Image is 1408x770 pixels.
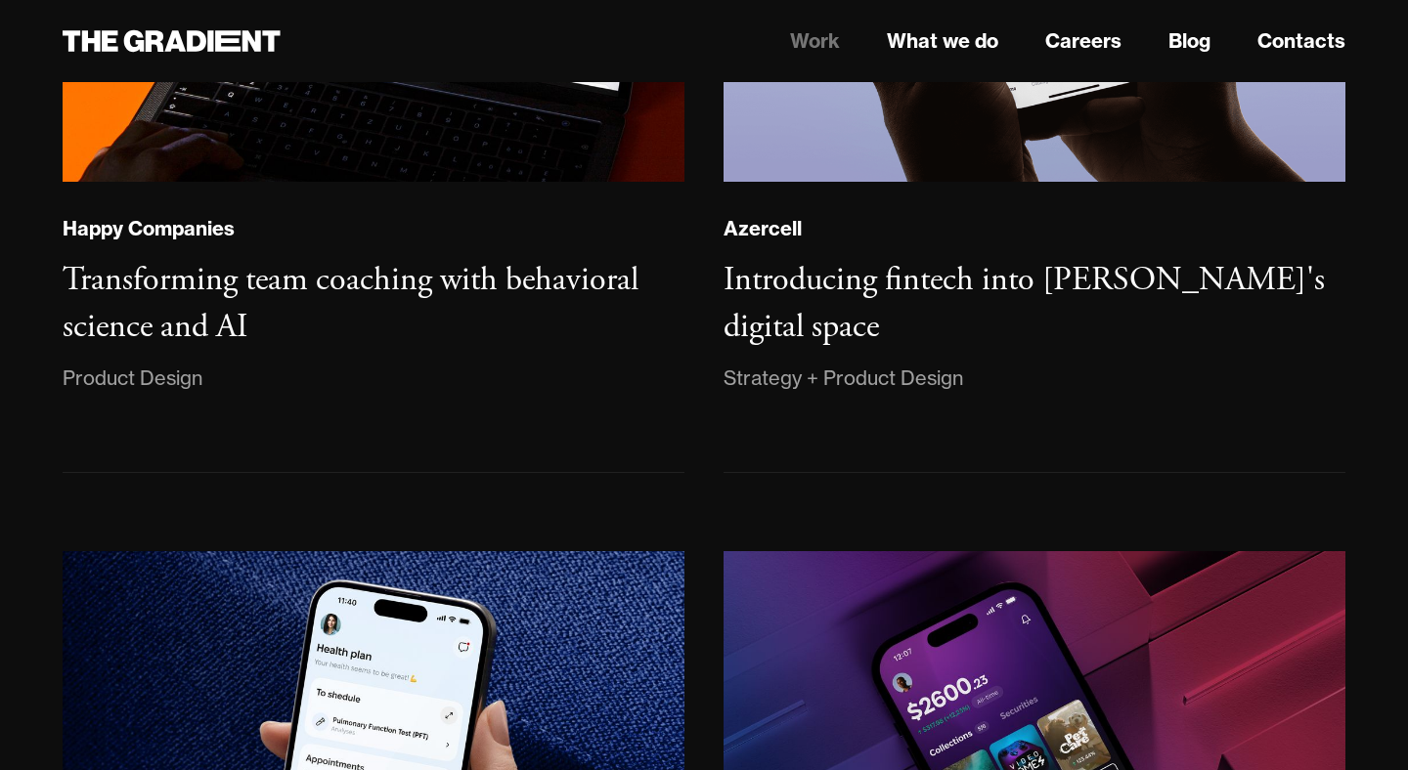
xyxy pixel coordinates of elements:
div: Happy Companies [63,216,235,241]
div: Azercell [724,216,802,241]
a: What we do [887,26,998,56]
a: Work [790,26,840,56]
a: Blog [1168,26,1210,56]
a: Contacts [1257,26,1345,56]
div: Product Design [63,363,202,394]
h3: Introducing fintech into [PERSON_NAME]'s digital space [724,259,1325,348]
a: Careers [1045,26,1122,56]
div: Strategy + Product Design [724,363,963,394]
h3: Transforming team coaching with behavioral science and AI [63,259,638,348]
